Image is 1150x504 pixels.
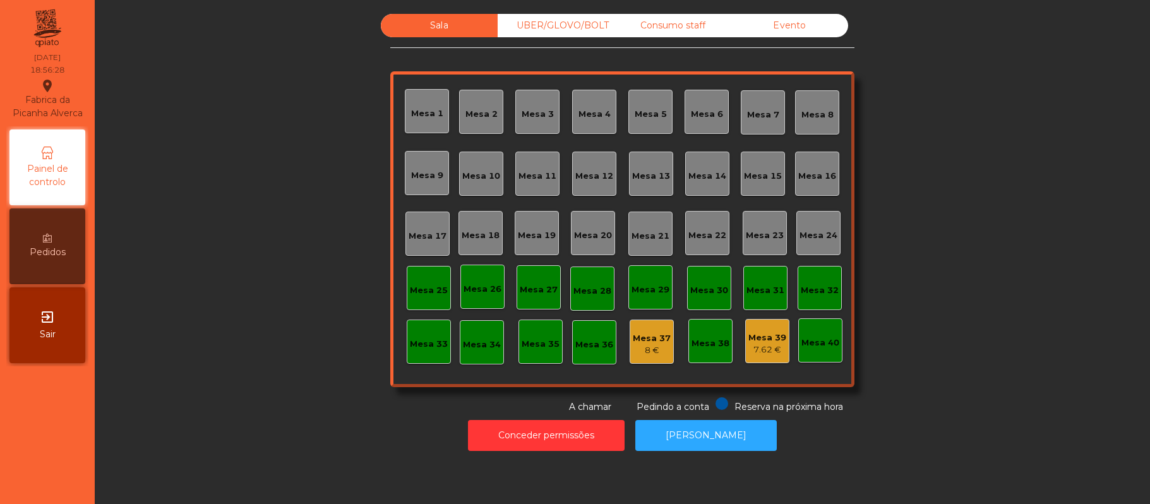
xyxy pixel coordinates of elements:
[575,339,613,351] div: Mesa 36
[569,401,611,412] span: A chamar
[40,78,55,93] i: location_on
[632,230,669,243] div: Mesa 21
[411,169,443,182] div: Mesa 9
[801,337,839,349] div: Mesa 40
[409,230,446,243] div: Mesa 17
[463,339,501,351] div: Mesa 34
[411,107,443,120] div: Mesa 1
[798,170,836,183] div: Mesa 16
[518,170,556,183] div: Mesa 11
[692,337,729,350] div: Mesa 38
[632,170,670,183] div: Mesa 13
[734,401,843,412] span: Reserva na próxima hora
[801,284,839,297] div: Mesa 32
[637,401,709,412] span: Pedindo a conta
[13,162,82,189] span: Painel de controlo
[632,284,669,296] div: Mesa 29
[744,170,782,183] div: Mesa 15
[32,6,63,51] img: qpiato
[635,420,777,451] button: [PERSON_NAME]
[40,328,56,341] span: Sair
[747,109,779,121] div: Mesa 7
[801,109,834,121] div: Mesa 8
[635,108,667,121] div: Mesa 5
[522,108,554,121] div: Mesa 3
[800,229,837,242] div: Mesa 24
[748,332,786,344] div: Mesa 39
[465,108,498,121] div: Mesa 2
[381,14,498,37] div: Sala
[748,344,786,356] div: 7.62 €
[690,284,728,297] div: Mesa 30
[691,108,723,121] div: Mesa 6
[522,338,560,351] div: Mesa 35
[410,338,448,351] div: Mesa 33
[633,332,671,345] div: Mesa 37
[731,14,848,37] div: Evento
[498,14,614,37] div: UBER/GLOVO/BOLT
[614,14,731,37] div: Consumo staff
[30,64,64,76] div: 18:56:28
[462,170,500,183] div: Mesa 10
[410,284,448,297] div: Mesa 25
[518,229,556,242] div: Mesa 19
[633,344,671,357] div: 8 €
[688,229,726,242] div: Mesa 22
[34,52,61,63] div: [DATE]
[575,170,613,183] div: Mesa 12
[520,284,558,296] div: Mesa 27
[746,284,784,297] div: Mesa 31
[462,229,500,242] div: Mesa 18
[688,170,726,183] div: Mesa 14
[30,246,66,259] span: Pedidos
[746,229,784,242] div: Mesa 23
[464,283,501,296] div: Mesa 26
[468,420,625,451] button: Conceder permissões
[40,309,55,325] i: exit_to_app
[573,285,611,297] div: Mesa 28
[10,78,85,120] div: Fabrica da Picanha Alverca
[574,229,612,242] div: Mesa 20
[578,108,611,121] div: Mesa 4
